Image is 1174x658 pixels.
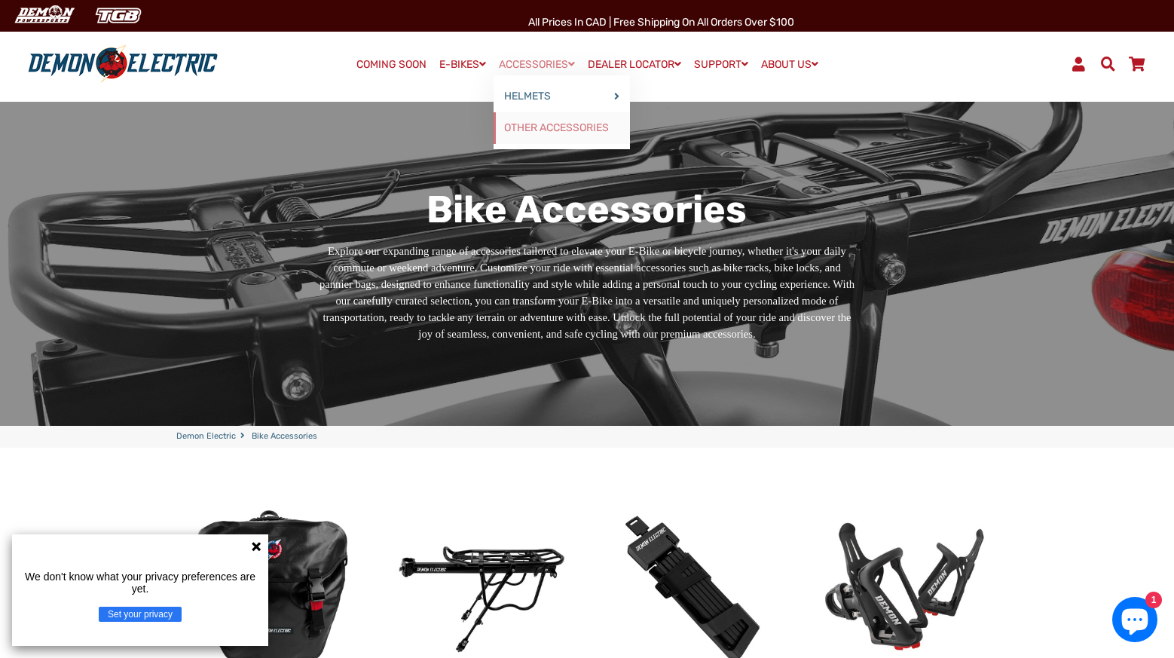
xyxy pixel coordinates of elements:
button: Set your privacy [99,607,182,622]
a: SUPPORT [689,54,754,75]
h1: Bike Accessories [317,187,858,232]
a: ACCESSORIES [494,54,580,75]
a: OTHER ACCESSORIES [494,112,630,144]
a: E-BIKES [434,54,491,75]
a: HELMETS [494,81,630,112]
span: All Prices in CAD | Free shipping on all orders over $100 [528,16,794,29]
inbox-online-store-chat: Shopify online store chat [1108,597,1162,646]
img: Demon Electric [8,3,80,28]
a: Demon Electric [176,430,236,443]
p: We don't know what your privacy preferences are yet. [18,571,262,595]
a: ABOUT US [756,54,824,75]
a: COMING SOON [351,54,432,75]
span: Bike Accessories [252,430,317,443]
img: Demon Electric logo [23,44,223,84]
a: DEALER LOCATOR [582,54,686,75]
span: Explore our expanding range of accessories tailored to elevate your E-Bike or bicycle journey, wh... [319,245,855,340]
img: TGB Canada [87,3,149,28]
